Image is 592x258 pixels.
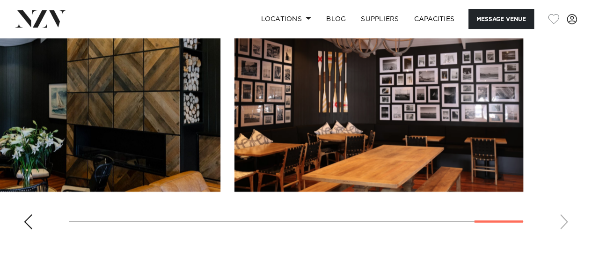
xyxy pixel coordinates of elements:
[15,10,66,27] img: nzv-logo.png
[353,9,406,29] a: SUPPLIERS
[468,9,534,29] button: Message Venue
[319,9,353,29] a: BLOG
[253,9,319,29] a: Locations
[407,9,462,29] a: Capacities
